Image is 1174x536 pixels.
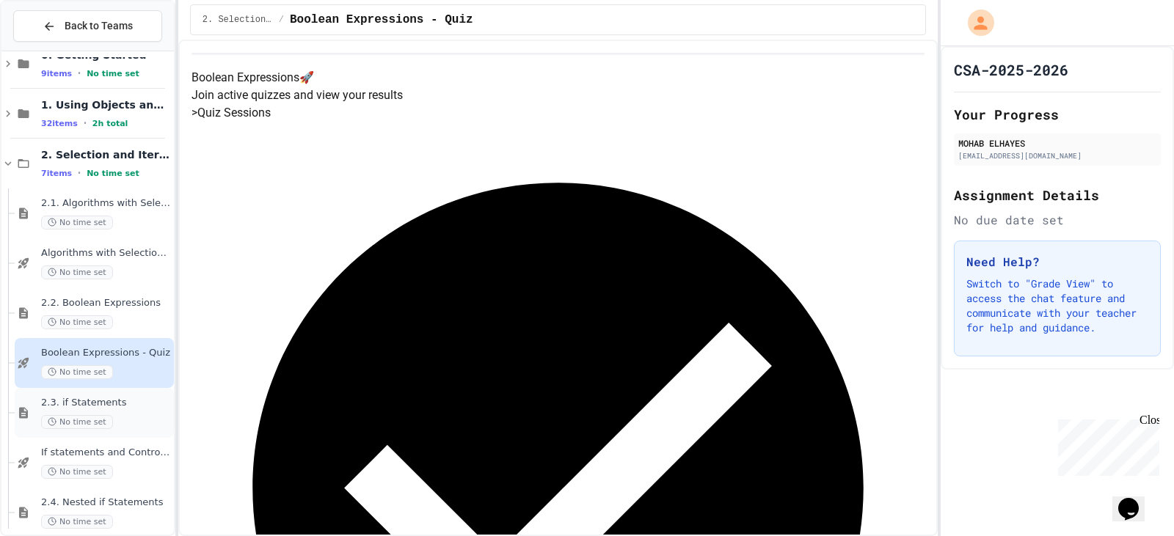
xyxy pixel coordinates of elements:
[41,347,171,359] span: Boolean Expressions - Quiz
[41,297,171,309] span: 2.2. Boolean Expressions
[41,265,113,279] span: No time set
[41,415,113,429] span: No time set
[65,18,133,34] span: Back to Teams
[1112,477,1159,521] iframe: chat widget
[41,397,171,409] span: 2.3. if Statements
[966,276,1148,335] p: Switch to "Grade View" to access the chat feature and communicate with your teacher for help and ...
[41,247,171,260] span: Algorithms with Selection and Repetition - Topic 2.1
[41,216,113,230] span: No time set
[203,14,273,26] span: 2. Selection and Iteration
[954,211,1161,229] div: No due date set
[92,119,128,128] span: 2h total
[78,167,81,179] span: •
[192,104,925,122] h5: > Quiz Sessions
[87,169,139,178] span: No time set
[41,515,113,529] span: No time set
[41,496,171,509] span: 2.4. Nested if Statements
[41,98,171,111] span: 1. Using Objects and Methods
[78,67,81,79] span: •
[84,117,87,129] span: •
[6,6,101,93] div: Chat with us now!Close
[958,136,1156,150] div: MOHAB ELHAYES
[41,169,72,178] span: 7 items
[290,11,473,29] span: Boolean Expressions - Quiz
[41,465,113,479] span: No time set
[279,14,284,26] span: /
[41,148,171,161] span: 2. Selection and Iteration
[952,6,998,40] div: My Account
[41,197,171,210] span: 2.1. Algorithms with Selection and Repetition
[41,365,113,379] span: No time set
[87,69,139,78] span: No time set
[954,104,1161,125] h2: Your Progress
[192,87,925,104] p: Join active quizzes and view your results
[41,447,171,459] span: If statements and Control Flow - Quiz
[1052,414,1159,476] iframe: chat widget
[41,119,78,128] span: 32 items
[958,150,1156,161] div: [EMAIL_ADDRESS][DOMAIN_NAME]
[954,59,1068,80] h1: CSA-2025-2026
[192,69,925,87] h4: Boolean Expressions 🚀
[41,69,72,78] span: 9 items
[966,253,1148,271] h3: Need Help?
[954,185,1161,205] h2: Assignment Details
[13,10,162,42] button: Back to Teams
[41,315,113,329] span: No time set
